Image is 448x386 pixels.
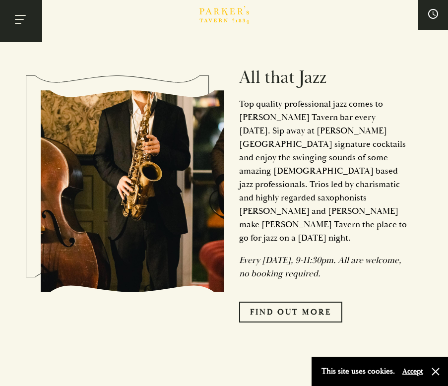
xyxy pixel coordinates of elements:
[239,67,408,88] h2: All that Jazz
[239,302,342,322] a: Find Out More
[239,255,401,279] em: Every [DATE], 9-11:30pm. All are welcome, no booking required.
[321,364,395,379] p: This site uses cookies.
[402,367,423,376] button: Accept
[431,367,441,377] button: Close and accept
[239,97,408,245] p: Top quality professional jazz comes to [PERSON_NAME] Tavern bar every [DATE]. Sip away at [PERSON...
